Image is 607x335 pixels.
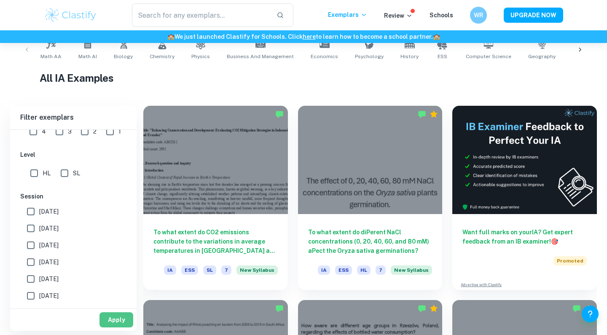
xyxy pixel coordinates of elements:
[430,110,438,118] div: Premium
[391,265,432,280] div: Starting from the May 2026 session, the ESS IA requirements have changed. We created this exempla...
[73,169,80,178] span: SL
[40,70,568,86] h1: All IA Examples
[430,304,438,313] div: Premium
[528,53,556,60] span: Geography
[391,265,432,275] span: New Syllabus
[143,106,288,290] a: To what extent do CO2 emissions contribute to the variations in average temperatures in [GEOGRAPH...
[418,110,426,118] img: Marked
[275,110,284,118] img: Marked
[400,53,419,60] span: History
[153,228,278,255] h6: To what extent do CO2 emissions contribute to the variations in average temperatures in [GEOGRAPH...
[39,207,59,216] span: [DATE]
[303,33,316,40] a: here
[2,32,605,41] h6: We just launched Clastify for Schools. Click to learn how to become a school partner.
[78,53,97,60] span: Math AI
[433,33,440,40] span: 🏫
[275,304,284,313] img: Marked
[44,7,97,24] img: Clastify logo
[68,127,72,136] span: 3
[43,169,51,178] span: HL
[384,11,413,20] p: Review
[39,224,59,233] span: [DATE]
[39,291,59,300] span: [DATE]
[150,53,175,60] span: Chemistry
[132,3,270,27] input: Search for any exemplars...
[462,228,587,246] h6: Want full marks on your IA ? Get expert feedback from an IB examiner!
[227,53,294,60] span: Business and Management
[164,265,176,275] span: IA
[236,265,278,280] div: Starting from the May 2026 session, the ESS IA requirements have changed. We created this exempla...
[114,53,133,60] span: Biology
[335,265,352,275] span: ESS
[584,304,593,313] div: Premium
[236,265,278,275] span: New Syllabus
[181,265,198,275] span: ESS
[203,265,216,275] span: SL
[470,7,487,24] button: WR
[42,127,46,136] span: 4
[466,53,511,60] span: Computer Science
[418,304,426,313] img: Marked
[430,12,453,19] a: Schools
[39,274,59,284] span: [DATE]
[20,192,126,201] h6: Session
[376,265,386,275] span: 7
[93,127,97,136] span: 2
[39,257,59,267] span: [DATE]
[452,106,597,290] a: Want full marks on yourIA? Get expert feedback from an IB examiner!PromotedAdvertise with Clastify
[311,53,338,60] span: Economics
[582,306,599,322] button: Help and Feedback
[191,53,210,60] span: Physics
[10,106,137,129] h6: Filter exemplars
[328,10,367,19] p: Exemplars
[553,256,587,265] span: Promoted
[355,53,384,60] span: Psychology
[452,106,597,214] img: Thumbnail
[40,53,62,60] span: Math AA
[318,265,330,275] span: IA
[221,265,231,275] span: 7
[99,312,133,327] button: Apply
[39,241,59,250] span: [DATE]
[167,33,175,40] span: 🏫
[20,150,126,159] h6: Level
[551,238,558,245] span: 🎯
[438,53,447,60] span: ESS
[308,228,432,255] h6: To what extent do diPerent NaCl concentrations (0, 20, 40, 60, and 80 mM) aPect the Oryza sativa ...
[118,127,121,136] span: 1
[298,106,443,290] a: To what extent do diPerent NaCl concentrations (0, 20, 40, 60, and 80 mM) aPect the Oryza sativa ...
[474,11,483,20] h6: WR
[357,265,371,275] span: HL
[461,282,502,288] a: Advertise with Clastify
[504,8,563,23] button: UPGRADE NOW
[572,304,581,313] img: Marked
